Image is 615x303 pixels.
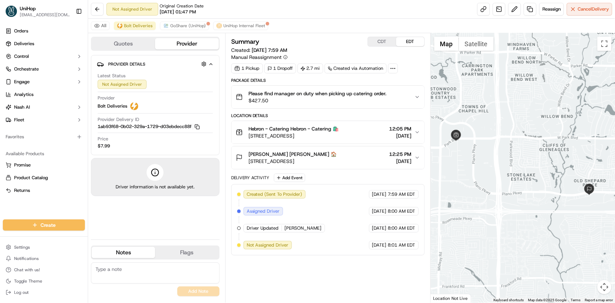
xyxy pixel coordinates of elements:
input: Got a question? Start typing here... [18,46,127,53]
img: 1736555255976-a54dd68f-1ca7-489b-9aae-adbdc363a1c4 [7,67,20,80]
a: Analytics [3,89,85,100]
div: Location Not Live [431,294,471,303]
span: [PERSON_NAME] [PERSON_NAME] 🏠 [248,151,337,158]
span: Log out [14,290,29,295]
span: Hebron - Catering Hebron - Catering 🛍️ [248,125,339,132]
span: 12:25 PM [389,151,412,158]
div: 1 Pickup [231,63,263,73]
button: Orchestrate [3,63,85,75]
button: Manual Reassignment [231,54,288,61]
img: unihop_logo.png [216,23,222,29]
a: Deliveries [3,38,85,49]
button: Returns [3,185,85,196]
div: 2.7 mi [297,63,323,73]
img: 4920774857489_3d7f54699973ba98c624_72.jpg [15,67,27,80]
img: goshare_logo.png [163,23,169,29]
button: EDT [396,37,424,46]
span: [STREET_ADDRESS] [248,158,337,165]
span: Returns [14,187,30,194]
button: Chat with us! [3,265,85,275]
span: Promise [14,162,31,168]
span: Engage [14,79,30,85]
div: Past conversations [7,92,47,97]
button: Start new chat [120,69,128,78]
button: Show satellite imagery [459,37,494,51]
img: Grace Nketiah [7,103,18,114]
button: Bolt Deliveries [114,22,156,30]
span: UniHop Internal Fleet [223,23,265,29]
span: Driver Updated [247,225,279,231]
button: CancelDelivery [567,3,612,16]
button: All [91,22,110,30]
button: Fleet [3,114,85,126]
button: Promise [3,159,85,171]
button: Show street map [434,37,459,51]
button: Quotes [92,38,155,49]
button: Provider [155,38,219,49]
span: 8:00 AM EDT [388,225,416,231]
img: 1736555255976-a54dd68f-1ca7-489b-9aae-adbdc363a1c4 [14,129,20,134]
button: [PERSON_NAME] [PERSON_NAME] 🏠[STREET_ADDRESS]12:25 PM[DATE] [232,146,424,169]
span: $7.99 [98,143,110,149]
span: Control [14,53,29,60]
span: Pylon [70,175,85,180]
button: GoShare (UniHop) [160,22,209,30]
button: Reassign [539,3,564,16]
span: Please find manager on duty when picking up catering order. [248,90,387,97]
span: [DATE] [372,208,387,214]
span: [EMAIL_ADDRESS][DOMAIN_NAME] [20,12,70,18]
a: 📗Knowledge Base [4,155,57,168]
span: Bolt Deliveries [98,103,127,109]
div: Available Products [3,148,85,159]
span: Reassign [542,6,561,12]
span: Not Assigned Driver [247,242,289,248]
button: Product Catalog [3,172,85,183]
span: Settings [14,244,30,250]
span: Analytics [14,91,33,98]
a: Product Catalog [6,175,82,181]
a: Created via Automation [325,63,387,73]
img: Nash [7,7,21,21]
button: Keyboard shortcuts [493,298,524,303]
span: [STREET_ADDRESS] [248,132,339,139]
span: Driver information is not available yet. [116,184,195,190]
button: Provider Details [97,58,214,70]
button: Settings [3,242,85,252]
button: Notes [92,247,155,258]
span: Manual Reassignment [231,54,282,61]
span: Wisdom [PERSON_NAME] [22,128,75,134]
a: Powered byPylon [50,175,85,180]
span: Provider Details [108,61,145,67]
span: Provider Delivery ID [98,116,139,123]
span: Price [98,136,108,142]
a: Terms (opens in new tab) [571,298,580,302]
button: Notifications [3,254,85,263]
span: Latest Status [98,73,125,79]
span: [DATE] 01:47 PM [160,9,196,15]
span: GoShare (UniHop) [170,23,206,29]
button: See all [109,90,128,99]
button: UniHop [20,5,36,12]
span: Assigned Driver [247,208,280,214]
button: UniHop Internal Fleet [213,22,268,30]
div: Favorites [3,131,85,143]
span: Cancel Delivery [578,6,609,12]
span: [DATE] [372,191,387,198]
span: [DATE] [80,128,95,134]
span: [DATE] 7:59 AM [252,47,288,53]
h3: Summary [231,38,260,45]
button: Nash AI [3,102,85,113]
span: Orchestrate [14,66,39,72]
button: Create [3,219,85,231]
a: 💻API Documentation [57,155,116,168]
button: Toggle Theme [3,276,85,286]
img: bolt_logo.png [130,102,139,110]
span: 12:05 PM [389,125,412,132]
div: Start new chat [32,67,116,74]
span: Created (Sent To Provider) [247,191,302,198]
button: Hebron - Catering Hebron - Catering 🛍️[STREET_ADDRESS]12:05 PM[DATE] [232,121,424,144]
a: Orders [3,25,85,37]
div: We're available if you need us! [32,74,97,80]
span: Fleet [14,117,24,123]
